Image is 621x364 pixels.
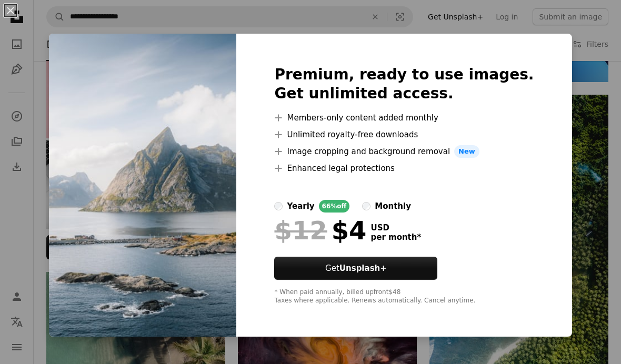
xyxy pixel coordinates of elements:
li: Enhanced legal protections [274,162,534,175]
input: monthly [362,202,370,210]
div: 66% off [319,200,350,213]
span: $12 [274,217,327,244]
strong: Unsplash+ [339,264,387,273]
button: GetUnsplash+ [274,257,437,280]
span: USD [370,223,421,232]
li: Members-only content added monthly [274,112,534,124]
li: Unlimited royalty-free downloads [274,128,534,141]
div: monthly [375,200,411,213]
input: yearly66%off [274,202,283,210]
span: per month * [370,232,421,242]
div: * When paid annually, billed upfront $48 Taxes where applicable. Renews automatically. Cancel any... [274,288,534,305]
div: yearly [287,200,314,213]
img: premium_photo-1668017178979-9e341bfaa464 [49,34,236,337]
h2: Premium, ready to use images. Get unlimited access. [274,65,534,103]
div: $4 [274,217,366,244]
span: New [454,145,479,158]
li: Image cropping and background removal [274,145,534,158]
